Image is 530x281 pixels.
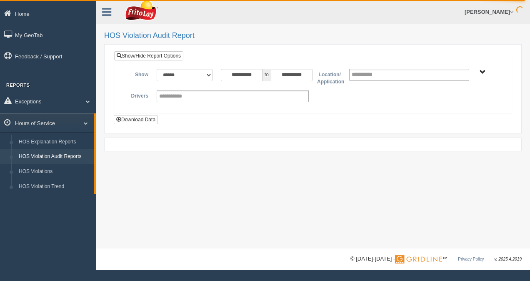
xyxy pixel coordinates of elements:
a: HOS Violations [15,164,94,179]
span: to [262,69,271,81]
a: HOS Violation Audit Reports [15,149,94,164]
a: HOS Violation Trend [15,179,94,194]
a: HOS Explanation Reports [15,135,94,150]
div: © [DATE]-[DATE] - ™ [350,255,522,263]
a: Privacy Policy [458,257,484,261]
button: Download Data [114,115,158,124]
label: Drivers [120,90,152,100]
a: Show/Hide Report Options [114,51,183,60]
img: Gridline [395,255,442,263]
span: v. 2025.4.2019 [495,257,522,261]
h2: HOS Violation Audit Report [104,32,522,40]
label: Location/ Application [313,69,345,86]
label: Show [120,69,152,79]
